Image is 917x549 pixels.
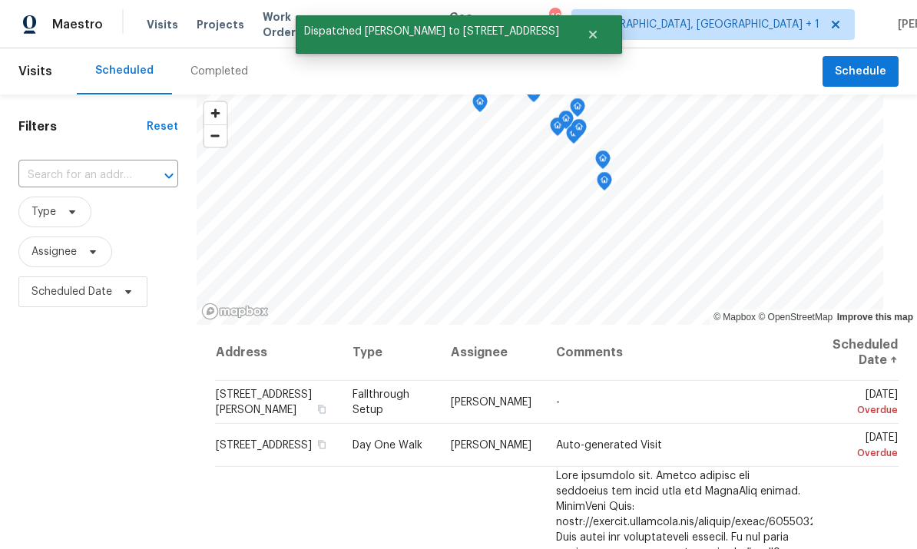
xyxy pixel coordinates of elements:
[550,117,565,141] div: Map marker
[215,325,341,381] th: Address
[825,402,898,418] div: Overdue
[204,125,227,147] span: Zoom out
[556,440,662,451] span: Auto-generated Visit
[197,17,244,32] span: Projects
[147,17,178,32] span: Visits
[597,172,612,196] div: Map marker
[835,62,886,81] span: Schedule
[713,312,756,322] a: Mapbox
[451,440,531,451] span: [PERSON_NAME]
[353,440,422,451] span: Day One Walk
[449,9,523,40] span: Geo Assignments
[813,325,899,381] th: Scheduled Date ↑
[571,119,587,143] div: Map marker
[201,303,269,320] a: Mapbox homepage
[296,15,568,48] span: Dispatched [PERSON_NAME] to [STREET_ADDRESS]
[549,9,560,25] div: 49
[197,94,883,325] canvas: Map
[158,165,180,187] button: Open
[18,119,147,134] h1: Filters
[216,440,312,451] span: [STREET_ADDRESS]
[204,124,227,147] button: Zoom out
[314,402,328,416] button: Copy Address
[263,9,302,40] span: Work Orders
[472,94,488,117] div: Map marker
[31,284,112,299] span: Scheduled Date
[825,445,898,461] div: Overdue
[568,19,618,50] button: Close
[758,312,833,322] a: OpenStreetMap
[95,63,154,78] div: Scheduled
[204,102,227,124] button: Zoom in
[526,84,541,107] div: Map marker
[595,150,611,174] div: Map marker
[31,204,56,220] span: Type
[314,438,328,451] button: Copy Address
[340,325,439,381] th: Type
[52,17,103,32] span: Maestro
[823,56,899,88] button: Schedule
[584,17,819,32] span: [GEOGRAPHIC_DATA], [GEOGRAPHIC_DATA] + 1
[825,389,898,418] span: [DATE]
[558,111,574,134] div: Map marker
[570,98,585,122] div: Map marker
[566,125,581,149] div: Map marker
[825,432,898,461] span: [DATE]
[353,389,409,415] span: Fallthrough Setup
[147,119,178,134] div: Reset
[216,389,312,415] span: [STREET_ADDRESS][PERSON_NAME]
[190,64,248,79] div: Completed
[31,244,77,260] span: Assignee
[18,164,135,187] input: Search for an address...
[544,325,813,381] th: Comments
[837,312,913,322] a: Improve this map
[18,55,52,88] span: Visits
[556,397,560,408] span: -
